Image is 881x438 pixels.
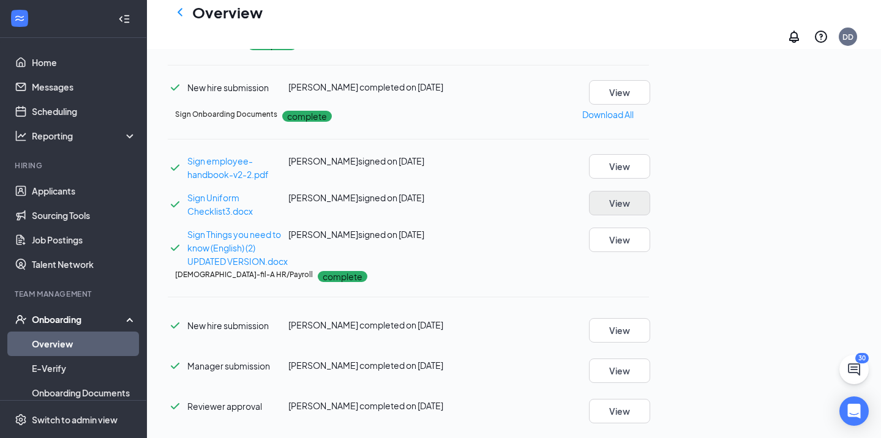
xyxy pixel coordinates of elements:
div: [PERSON_NAME] signed on [DATE] [288,228,449,241]
button: ChatActive [839,355,869,384]
button: View [589,154,650,179]
svg: Settings [15,413,27,425]
div: Team Management [15,289,134,299]
a: Sign employee-handbook-v2-2.pdf [187,155,269,180]
svg: Analysis [15,130,27,142]
h5: [DEMOGRAPHIC_DATA]-fil-A HR/Payroll [175,269,313,280]
a: Sign Things you need to know (English) (2) UPDATED VERSION.docx [187,229,288,267]
a: Applicants [32,179,137,203]
a: Messages [32,75,137,99]
div: Reporting [32,130,137,142]
div: [PERSON_NAME] signed on [DATE] [288,154,449,168]
a: Sourcing Tools [32,203,137,228]
svg: Checkmark [168,318,182,333]
p: complete [318,271,367,282]
div: [PERSON_NAME] signed on [DATE] [288,191,449,204]
svg: Checkmark [168,80,182,95]
svg: Notifications [787,29,801,44]
button: View [589,358,650,383]
div: Hiring [15,160,134,171]
span: [PERSON_NAME] completed on [DATE] [288,81,443,92]
div: Switch to admin view [32,413,118,425]
svg: WorkstreamLogo [13,12,26,24]
svg: Collapse [118,12,130,24]
svg: Checkmark [168,240,182,255]
a: Overview [32,332,137,356]
span: Reviewer approval [187,401,262,412]
svg: Checkmark [168,160,182,175]
a: Job Postings [32,228,137,252]
span: [PERSON_NAME] completed on [DATE] [288,360,443,371]
a: Home [32,50,137,75]
svg: UserCheck [15,313,27,325]
a: Sign Uniform Checklist3.docx [187,192,253,217]
p: complete [282,111,332,122]
svg: ChatActive [847,362,861,377]
button: Download All [582,105,634,124]
a: Talent Network [32,252,137,277]
svg: Checkmark [168,197,182,212]
span: New hire submission [187,320,269,331]
a: E-Verify [32,356,137,380]
span: New hire submission [187,82,269,93]
span: [PERSON_NAME] completed on [DATE] [288,319,443,330]
h5: Sign Onboarding Documents [175,109,277,120]
svg: ChevronLeft [173,5,187,20]
h1: Overview [192,2,263,23]
span: Manager submission [187,360,270,371]
button: View [589,399,650,423]
svg: Checkmark [168,358,182,373]
div: Onboarding [32,313,126,325]
div: 30 [855,353,869,363]
button: View [589,80,650,105]
span: [PERSON_NAME] completed on [DATE] [288,400,443,411]
a: Scheduling [32,99,137,124]
p: Download All [582,108,634,121]
div: Open Intercom Messenger [839,396,869,426]
button: View [589,191,650,215]
button: View [589,228,650,252]
div: DD [842,32,853,42]
svg: QuestionInfo [814,29,828,44]
button: View [589,318,650,343]
a: Onboarding Documents [32,380,137,405]
svg: Checkmark [168,399,182,414]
